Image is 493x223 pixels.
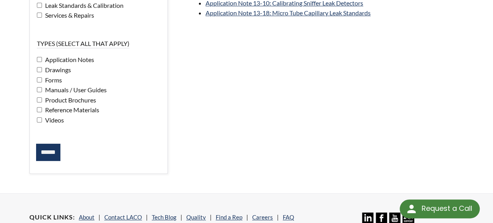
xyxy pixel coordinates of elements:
input: Drawings [37,67,42,72]
a: Application Note 13-18: Micro Tube Capillary Leak Standards [206,9,371,16]
input: Services & Repairs [37,13,42,18]
input: Product Brochures [37,97,42,102]
span: Product Brochures [43,96,96,104]
a: FAQ [283,214,294,221]
span: Services & Repairs [43,11,94,19]
input: Application Notes [37,57,42,62]
span: Videos [43,116,64,124]
span: Drawings [43,66,71,73]
legend: Types (select all that apply) [37,39,129,48]
span: Leak Standards & Calibration [43,2,124,9]
input: Forms [37,77,42,82]
a: Careers [252,214,273,221]
a: Tech Blog [152,214,176,221]
a: About [79,214,95,221]
input: Reference Materials [37,107,42,112]
div: Request a Call [421,199,472,218]
h4: Quick Links [29,213,75,221]
a: Quality [186,214,206,221]
a: Contact LACO [104,214,142,221]
input: Leak Standards & Calibration [37,3,42,8]
span: Reference Materials [43,106,99,113]
input: Videos [37,117,42,122]
span: Manuals / User Guides [43,86,107,93]
input: Manuals / User Guides [37,87,42,92]
div: Request a Call [400,199,480,218]
img: round button [405,203,418,215]
a: Find a Rep [216,214,242,221]
span: Forms [43,76,62,84]
span: Application Notes [43,56,94,63]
